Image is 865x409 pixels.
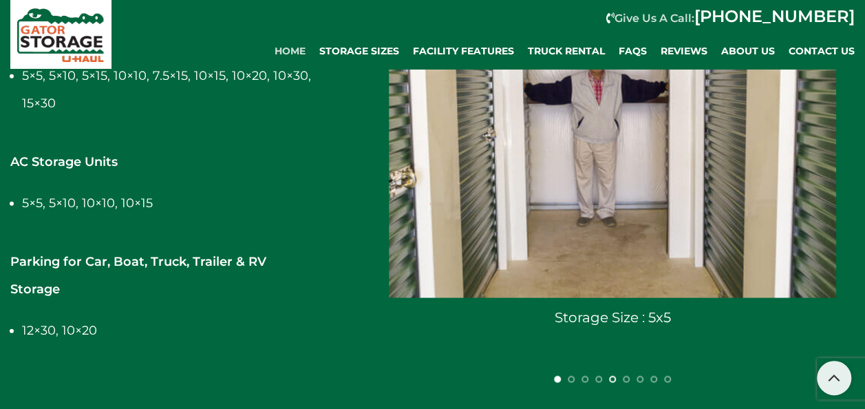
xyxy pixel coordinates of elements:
[615,12,855,25] strong: Give Us A Call:
[22,317,316,344] li: 12×30, 10×20
[371,308,855,326] h4: Storage Size : 5x5
[619,45,647,57] span: FAQs
[10,154,118,169] strong: AC Storage Units
[721,45,775,57] span: About Us
[275,45,306,57] span: Home
[22,189,153,217] li: 5×5, 5×10, 10×10, 10×15
[782,38,862,65] a: Contact Us
[10,254,266,297] strong: Parking for Car, Boat, Truck, Trailer & RV Storage
[521,38,612,65] a: Truck Rental
[661,45,707,57] span: REVIEWS
[612,38,654,65] a: FAQs
[406,38,521,65] a: Facility Features
[319,45,399,57] span: Storage Sizes
[312,38,406,65] a: Storage Sizes
[22,62,316,117] li: 5×5, 5×10, 5×15, 10×10, 7.5×15, 10×15, 10×20, 10×30, 15×30
[714,38,782,65] a: About Us
[789,45,855,57] span: Contact Us
[694,6,855,26] a: [PHONE_NUMBER]
[118,38,862,65] div: Main navigation
[817,361,851,395] a: Scroll to top button
[268,38,312,65] a: Home
[654,38,714,65] a: REVIEWS
[528,45,605,57] span: Truck Rental
[413,45,514,57] span: Facility Features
